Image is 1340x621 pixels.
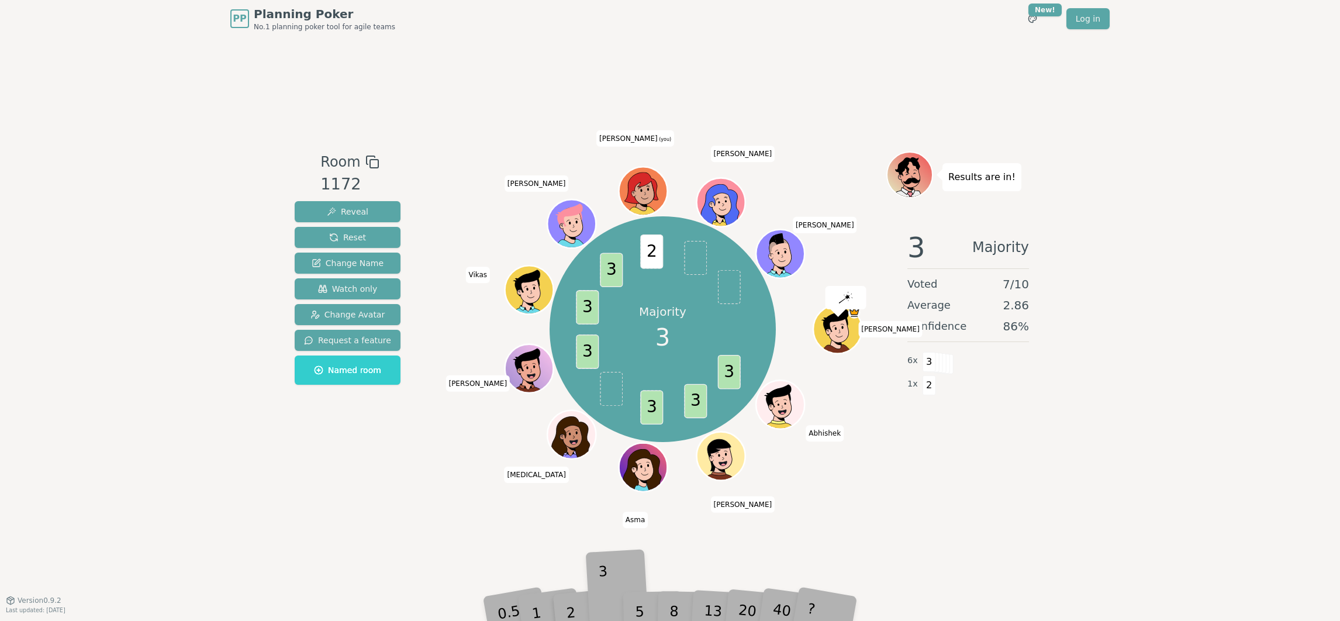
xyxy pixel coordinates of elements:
[711,146,775,162] span: Click to change your name
[793,217,857,233] span: Click to change your name
[620,168,666,214] button: Click to change your avatar
[848,306,860,319] span: Viney is the host
[465,267,490,283] span: Click to change your name
[639,303,686,320] p: Majority
[1003,297,1029,313] span: 2.86
[838,292,852,303] img: reveal
[304,334,391,346] span: Request a feature
[310,309,385,320] span: Change Avatar
[907,354,918,367] span: 6 x
[655,320,670,355] span: 3
[312,257,384,269] span: Change Name
[923,352,936,372] span: 3
[600,253,623,287] span: 3
[684,384,707,418] span: 3
[295,356,400,385] button: Named room
[907,297,951,313] span: Average
[327,206,368,218] span: Reveal
[972,233,1029,261] span: Majority
[233,12,246,26] span: PP
[329,232,366,243] span: Reset
[596,130,674,147] span: Click to change your name
[623,512,648,528] span: Click to change your name
[445,375,510,392] span: Click to change your name
[858,321,923,337] span: Click to change your name
[1003,276,1029,292] span: 7 / 10
[711,496,775,513] span: Click to change your name
[576,334,599,369] span: 3
[295,330,400,351] button: Request a feature
[295,253,400,274] button: Change Name
[907,276,938,292] span: Voted
[254,6,395,22] span: Planning Poker
[576,290,599,325] span: 3
[295,227,400,248] button: Reset
[295,201,400,222] button: Reveal
[640,234,663,269] span: 2
[505,175,569,192] span: Click to change your name
[1022,8,1043,29] button: New!
[505,467,569,483] span: Click to change your name
[717,354,740,389] span: 3
[1003,318,1029,334] span: 86 %
[948,169,1016,185] p: Results are in!
[254,22,395,32] span: No.1 planning poker tool for agile teams
[1028,4,1062,16] div: New!
[907,318,966,334] span: Confidence
[658,137,672,142] span: (you)
[320,172,379,196] div: 1172
[806,425,844,441] span: Click to change your name
[320,151,360,172] span: Room
[318,283,378,295] span: Watch only
[1066,8,1110,29] a: Log in
[6,596,61,605] button: Version0.9.2
[640,390,663,425] span: 3
[295,304,400,325] button: Change Avatar
[230,6,395,32] a: PPPlanning PokerNo.1 planning poker tool for agile teams
[907,233,925,261] span: 3
[314,364,381,376] span: Named room
[923,375,936,395] span: 2
[907,378,918,391] span: 1 x
[6,607,65,613] span: Last updated: [DATE]
[295,278,400,299] button: Watch only
[18,596,61,605] span: Version 0.9.2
